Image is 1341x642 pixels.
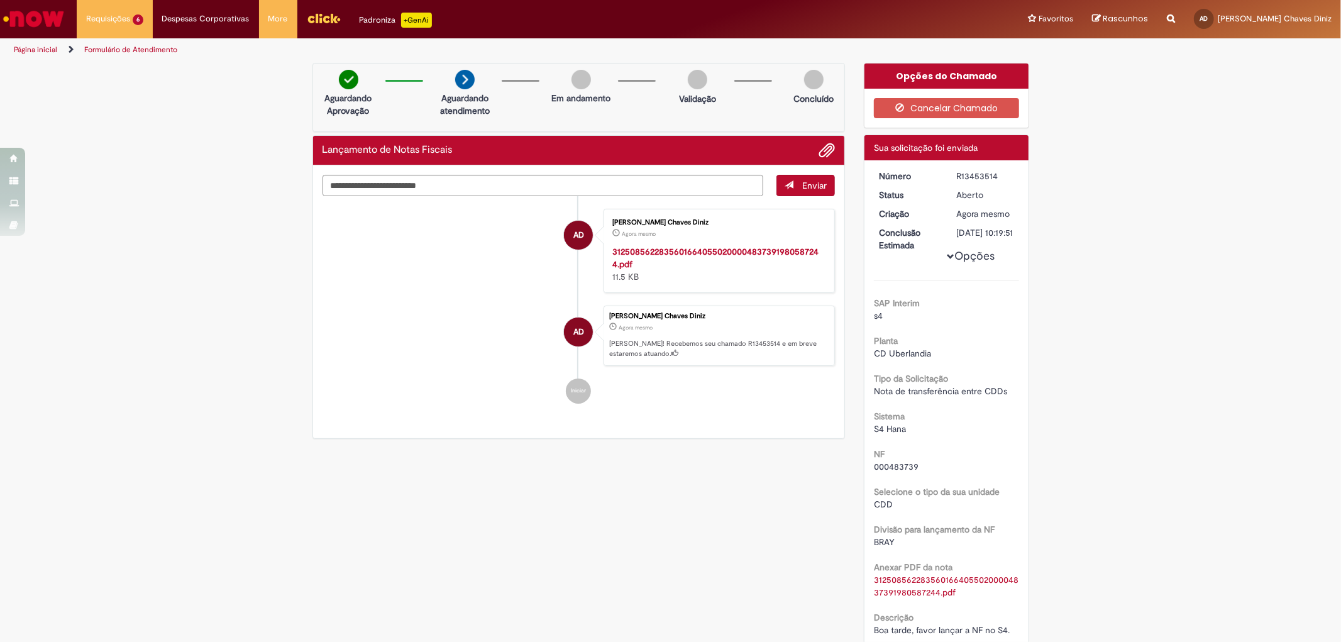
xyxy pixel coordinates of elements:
span: CDD [874,499,893,510]
b: Selecione o tipo da sua unidade [874,486,1000,497]
div: Anielly Dos Santos Chaves Diniz [564,318,593,346]
p: +GenAi [401,13,432,28]
b: Divisão para lançamento da NF [874,524,995,535]
span: Agora mesmo [622,230,656,238]
dt: Número [869,170,947,182]
ul: Histórico de tíquete [323,196,836,416]
span: S4 Hana [874,423,906,434]
b: Planta [874,335,898,346]
h2: Lançamento de Notas Fiscais Histórico de tíquete [323,145,453,156]
b: SAP Interim [874,297,920,309]
p: Aguardando atendimento [434,92,495,117]
span: CD Uberlandia [874,348,931,359]
p: Concluído [793,92,834,105]
span: Boa tarde, favor lançar a NF no S4. [874,624,1010,636]
time: 27/08/2025 16:19:27 [622,230,656,238]
p: Aguardando Aprovação [318,92,379,117]
span: Agora mesmo [956,208,1010,219]
img: click_logo_yellow_360x200.png [307,9,341,28]
img: arrow-next.png [455,70,475,89]
p: Validação [679,92,716,105]
div: 27/08/2025 16:19:47 [956,208,1015,220]
div: [PERSON_NAME] Chaves Diniz [609,313,828,320]
span: Sua solicitação foi enviada [874,142,978,153]
li: Anielly Dos Santos Chaves Diniz [323,306,836,366]
div: 11.5 KB [612,245,822,283]
span: AD [573,317,584,347]
span: Nota de transferência entre CDDs [874,385,1007,397]
a: Download de 31250856228356016640550200004837391980587244.pdf [874,574,1018,598]
span: Agora mesmo [619,324,653,331]
img: img-circle-grey.png [688,70,707,89]
a: Rascunhos [1092,13,1148,25]
b: Anexar PDF da nota [874,562,952,573]
span: [PERSON_NAME] Chaves Diniz [1218,13,1332,24]
button: Enviar [776,175,835,196]
a: Formulário de Atendimento [84,45,177,55]
span: Rascunhos [1103,13,1148,25]
a: 31250856228356016640550200004837391980587244.pdf [612,246,819,270]
div: [DATE] 10:19:51 [956,226,1015,239]
dt: Criação [869,208,947,220]
time: 27/08/2025 16:19:47 [956,208,1010,219]
b: Sistema [874,411,905,422]
dt: Status [869,189,947,201]
ul: Trilhas de página [9,38,885,62]
span: Favoritos [1039,13,1073,25]
b: Descrição [874,612,913,623]
div: [PERSON_NAME] Chaves Diniz [612,219,822,226]
p: Em andamento [551,92,610,104]
img: ServiceNow [1,6,66,31]
a: Página inicial [14,45,57,55]
img: img-circle-grey.png [571,70,591,89]
b: NF [874,448,885,460]
span: BRAY [874,536,895,548]
span: Requisições [86,13,130,25]
span: More [268,13,288,25]
span: AD [1200,14,1208,23]
img: img-circle-grey.png [804,70,824,89]
textarea: Digite sua mensagem aqui... [323,175,764,196]
span: Despesas Corporativas [162,13,250,25]
p: [PERSON_NAME]! Recebemos seu chamado R13453514 e em breve estaremos atuando. [609,339,828,358]
span: s4 [874,310,883,321]
b: Tipo da Solicitação [874,373,948,384]
img: check-circle-green.png [339,70,358,89]
time: 27/08/2025 16:19:47 [619,324,653,331]
div: Padroniza [360,13,432,28]
span: 000483739 [874,461,919,472]
button: Adicionar anexos [819,142,835,158]
button: Cancelar Chamado [874,98,1019,118]
div: R13453514 [956,170,1015,182]
div: Opções do Chamado [864,64,1029,89]
div: Anielly Dos Santos Chaves Diniz [564,221,593,250]
span: 6 [133,14,143,25]
div: Aberto [956,189,1015,201]
dt: Conclusão Estimada [869,226,947,252]
span: AD [573,220,584,250]
span: Enviar [802,180,827,191]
